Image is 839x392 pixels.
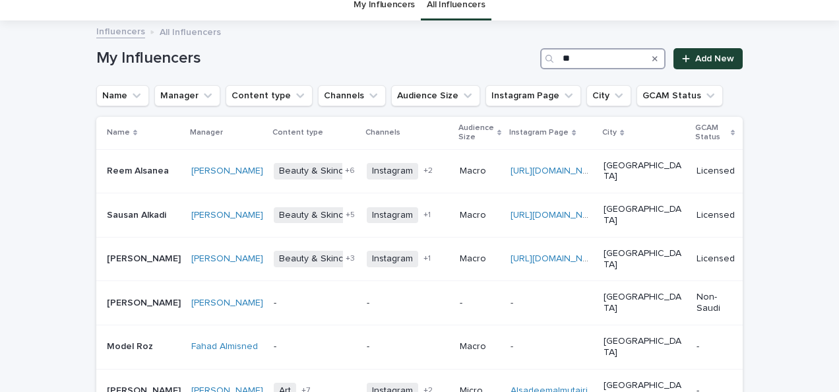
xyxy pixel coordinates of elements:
p: Audience Size [458,121,494,145]
p: Licensed [697,253,735,265]
p: [PERSON_NAME] [107,251,183,265]
p: - [274,341,356,352]
p: - [367,341,449,352]
span: Beauty & Skincare [274,207,363,224]
p: [GEOGRAPHIC_DATA] [604,248,686,271]
p: Instagram Page [509,125,569,140]
button: Manager [154,85,220,106]
button: Audience Size [391,85,480,106]
p: Macro [460,210,500,221]
span: Instagram [367,207,418,224]
p: Sausan Alkadi [107,207,169,221]
p: - [511,339,516,352]
span: + 5 [346,211,355,219]
p: Macro [460,253,500,265]
span: Beauty & Skincare [274,251,363,267]
a: [URL][DOMAIN_NAME] [511,254,604,263]
a: [PERSON_NAME] [191,298,263,309]
button: Content type [226,85,313,106]
p: Macro [460,166,500,177]
span: Add New [695,54,734,63]
p: Macro [460,341,500,352]
p: Manager [190,125,223,140]
p: Channels [365,125,400,140]
button: City [586,85,631,106]
p: - [511,295,516,309]
p: - [367,298,449,309]
tr: Model RozModel Roz Fahad Almisned --Macro-- [GEOGRAPHIC_DATA]- [96,325,756,369]
a: [PERSON_NAME] [191,253,263,265]
a: [PERSON_NAME] [191,166,263,177]
p: - [460,298,500,309]
span: Beauty & Skincare [274,163,363,180]
a: [URL][DOMAIN_NAME] [511,166,604,176]
p: [PERSON_NAME] [107,295,183,309]
p: City [602,125,617,140]
p: - [697,341,735,352]
p: Model Roz [107,339,156,352]
tr: Reem AlsaneaReem Alsanea [PERSON_NAME] Beauty & Skincare+6Instagram+2Macro[URL][DOMAIN_NAME][GEOG... [96,149,756,193]
p: All Influencers [160,24,221,38]
tr: Sausan AlkadiSausan Alkadi [PERSON_NAME] Beauty & Skincare+5Instagram+1Macro[URL][DOMAIN_NAME][GE... [96,193,756,238]
input: Search [540,48,666,69]
a: Fahad Almisned [191,341,258,352]
p: GCAM Status [695,121,728,145]
span: + 1 [423,255,431,263]
tr: [PERSON_NAME][PERSON_NAME] [PERSON_NAME] Beauty & Skincare+3Instagram+1Macro[URL][DOMAIN_NAME][GE... [96,237,756,281]
span: + 6 [345,167,355,175]
button: GCAM Status [637,85,723,106]
span: + 3 [346,255,355,263]
p: [GEOGRAPHIC_DATA] [604,336,686,358]
p: [GEOGRAPHIC_DATA] [604,160,686,183]
a: Add New [673,48,743,69]
a: [PERSON_NAME] [191,210,263,221]
p: Content type [272,125,323,140]
button: Name [96,85,149,106]
button: Channels [318,85,386,106]
h1: My Influencers [96,49,535,68]
span: + 1 [423,211,431,219]
p: Non-Saudi [697,292,735,314]
p: [GEOGRAPHIC_DATA] [604,292,686,314]
p: - [274,298,356,309]
span: Instagram [367,163,418,180]
span: + 2 [423,167,433,175]
a: [URL][DOMAIN_NAME] [511,211,604,220]
p: Licensed [697,166,735,177]
p: Licensed [697,210,735,221]
a: Influencers [96,23,145,38]
tr: [PERSON_NAME][PERSON_NAME] [PERSON_NAME] ----- [GEOGRAPHIC_DATA]Non-Saudi [96,281,756,325]
p: [GEOGRAPHIC_DATA] [604,204,686,226]
span: Instagram [367,251,418,267]
button: Instagram Page [485,85,581,106]
p: Name [107,125,130,140]
p: Reem Alsanea [107,163,171,177]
